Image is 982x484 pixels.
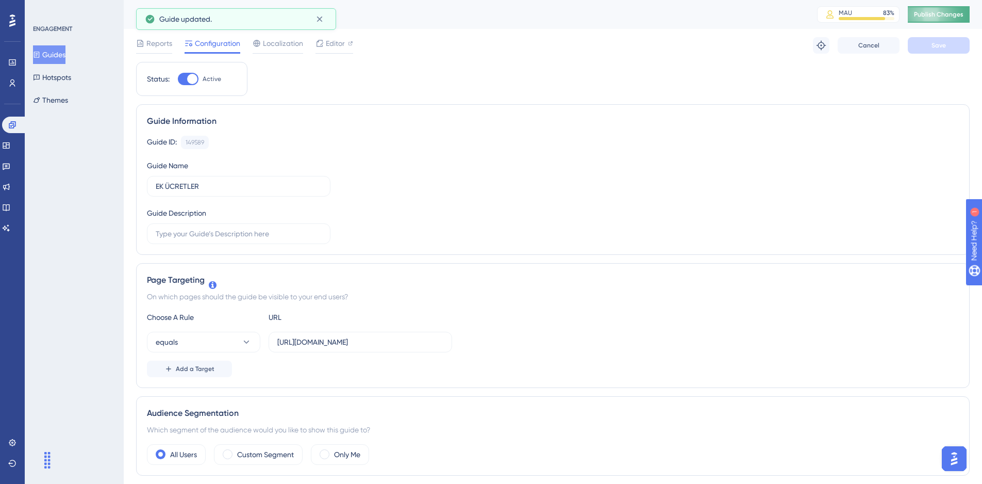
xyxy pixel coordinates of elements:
[170,448,197,461] label: All Users
[33,68,71,87] button: Hotspots
[326,37,345,50] span: Editor
[186,138,204,147] div: 149589
[136,7,791,22] div: EK ÜCRETLER
[203,75,221,83] span: Active
[33,45,65,64] button: Guides
[156,181,322,192] input: Type your Guide’s Name here
[147,407,959,420] div: Audience Segmentation
[237,448,294,461] label: Custom Segment
[277,336,443,348] input: yourwebsite.com/path
[147,361,232,377] button: Add a Target
[24,3,64,15] span: Need Help?
[858,41,879,50] span: Cancel
[939,443,970,474] iframe: UserGuiding AI Assistant Launcher
[156,228,322,239] input: Type your Guide’s Description here
[72,5,75,13] div: 1
[914,10,963,19] span: Publish Changes
[33,91,68,109] button: Themes
[839,9,852,17] div: MAU
[39,445,56,476] div: Sürükle
[269,311,382,324] div: URL
[147,136,177,149] div: Guide ID:
[838,37,900,54] button: Cancel
[147,159,188,172] div: Guide Name
[931,41,946,50] span: Save
[33,25,72,33] div: ENGAGEMENT
[156,336,178,348] span: equals
[147,291,959,303] div: On which pages should the guide be visible to your end users?
[263,37,303,50] span: Localization
[147,115,959,127] div: Guide Information
[908,6,970,23] button: Publish Changes
[176,365,214,373] span: Add a Target
[147,73,170,85] div: Status:
[147,424,959,436] div: Which segment of the audience would you like to show this guide to?
[334,448,360,461] label: Only Me
[195,37,240,50] span: Configuration
[146,37,172,50] span: Reports
[147,274,959,286] div: Page Targeting
[147,207,206,219] div: Guide Description
[159,13,212,25] span: Guide updated.
[908,37,970,54] button: Save
[883,9,894,17] div: 83 %
[147,311,260,324] div: Choose A Rule
[147,332,260,352] button: equals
